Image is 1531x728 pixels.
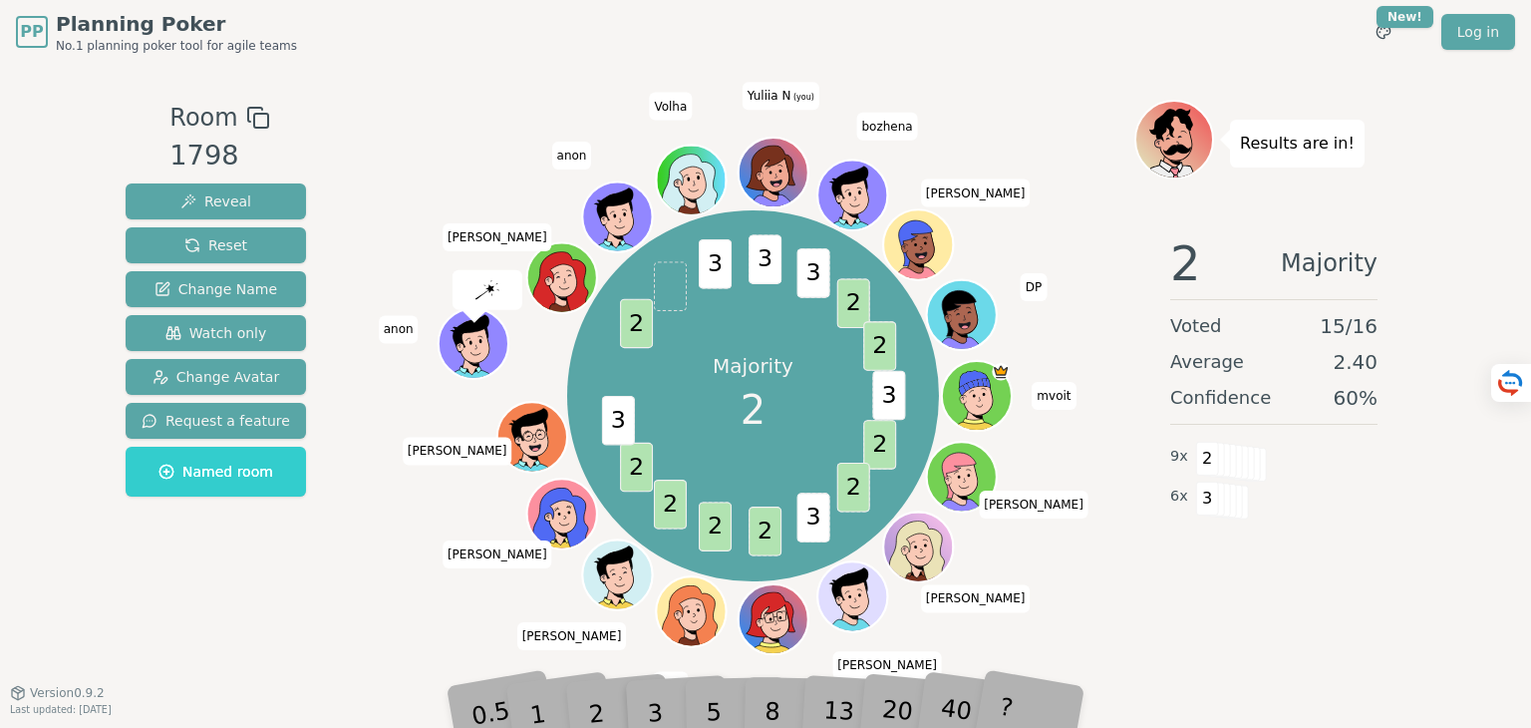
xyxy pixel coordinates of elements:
[154,279,277,299] span: Change Name
[126,359,306,395] button: Change Avatar
[1170,312,1222,340] span: Voted
[1196,482,1219,516] span: 3
[979,491,1088,519] span: Click to change your name
[750,508,782,557] span: 2
[1320,312,1378,340] span: 15 / 16
[743,82,819,110] span: Click to change your name
[713,352,793,380] p: Majority
[126,271,306,307] button: Change Name
[621,299,654,349] span: 2
[1366,14,1401,50] button: New!
[30,685,105,701] span: Version 0.9.2
[142,411,290,431] span: Request a feature
[443,223,552,251] span: Click to change your name
[1196,442,1219,476] span: 2
[993,363,1011,381] span: mvoit is the host
[864,421,897,471] span: 2
[1032,382,1075,410] span: Click to change your name
[475,279,499,299] img: reveal
[1170,348,1244,376] span: Average
[56,10,297,38] span: Planning Poker
[169,100,237,136] span: Room
[1441,14,1515,50] a: Log in
[126,227,306,263] button: Reset
[837,279,870,329] span: 2
[700,503,733,551] span: 2
[1281,239,1378,287] span: Majority
[517,622,627,650] span: Click to change your name
[1240,130,1355,158] p: Results are in!
[1170,384,1271,412] span: Confidence
[1334,384,1378,412] span: 60 %
[158,462,273,482] span: Named room
[921,180,1031,207] span: Click to change your name
[1170,486,1188,508] span: 6 x
[621,443,654,493] span: 2
[1170,239,1201,287] span: 2
[379,315,419,343] span: Click to change your name
[1333,348,1378,376] span: 2.40
[602,396,635,446] span: 3
[750,235,782,285] span: 3
[56,38,297,54] span: No.1 planning poker tool for agile teams
[790,93,814,102] span: (you)
[856,113,917,141] span: Click to change your name
[153,367,280,387] span: Change Avatar
[654,481,687,531] span: 2
[921,584,1031,612] span: Click to change your name
[837,463,870,512] span: 2
[1021,273,1047,301] span: Click to change your name
[126,315,306,351] button: Watch only
[700,239,733,289] span: 3
[403,437,512,465] span: Click to change your name
[1170,446,1188,468] span: 9 x
[126,403,306,439] button: Request a feature
[797,494,830,543] span: 3
[797,249,830,299] span: 3
[552,142,592,170] span: Click to change your name
[126,183,306,219] button: Reveal
[443,541,552,568] span: Click to change your name
[741,380,765,440] span: 2
[20,20,43,44] span: PP
[649,93,692,121] span: Click to change your name
[165,323,267,343] span: Watch only
[10,704,112,715] span: Last updated: [DATE]
[180,191,251,211] span: Reveal
[1377,6,1433,28] div: New!
[741,140,806,205] button: Click to change your avatar
[169,136,269,177] div: 1798
[16,10,297,54] a: PPPlanning PokerNo.1 planning poker tool for agile teams
[126,447,306,497] button: Named room
[873,371,906,421] span: 3
[184,235,247,255] span: Reset
[10,685,105,701] button: Version0.9.2
[864,322,897,372] span: 2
